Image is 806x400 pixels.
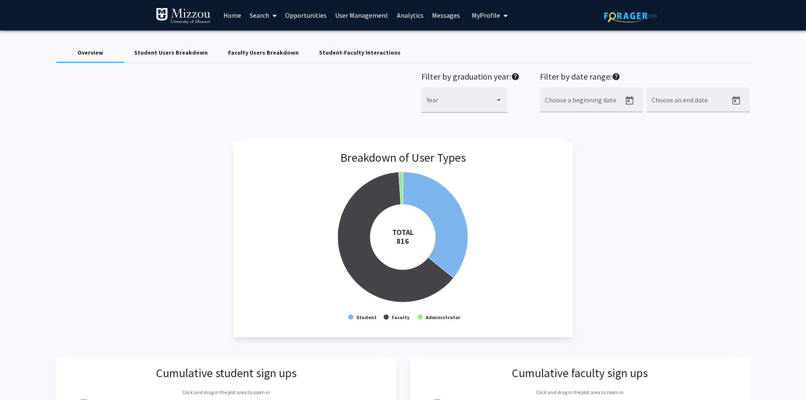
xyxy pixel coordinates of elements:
[182,389,270,395] text: Click and drag in the plot area to zoom in
[393,0,428,30] a: Analytics
[219,0,245,30] a: Home
[340,151,466,165] h3: Breakdown of User Types
[511,72,520,82] mat-icon: help
[228,48,299,57] div: Faculty Users Breakdown
[604,9,657,22] img: ForagerOne Logo
[728,92,745,109] button: Open calendar
[245,0,281,30] a: Search
[6,362,36,394] iframe: Chat
[156,8,211,25] img: University of Missouri Logo
[156,366,297,381] h3: Cumulative student sign ups
[281,0,331,30] a: Opportunities
[540,72,750,84] h2: Filter by date range:
[621,92,638,109] button: Open calendar
[77,48,103,57] div: Overview
[392,314,410,320] text: Faculty
[612,72,620,82] mat-icon: help
[512,366,648,381] h3: Cumulative faculty sign ups
[536,389,623,395] text: Click and drag in the plot area to zoom in
[331,0,393,30] a: User Management
[472,11,500,19] span: My Profile
[392,227,413,246] tspan: TOTAL 816
[134,48,208,57] div: Student Users Breakdown
[421,72,520,84] h2: Filter by graduation year:
[428,0,464,30] a: Messages
[356,314,377,320] text: Student
[425,314,461,320] text: Administrator
[319,48,401,57] div: Student-Faculty Interactions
